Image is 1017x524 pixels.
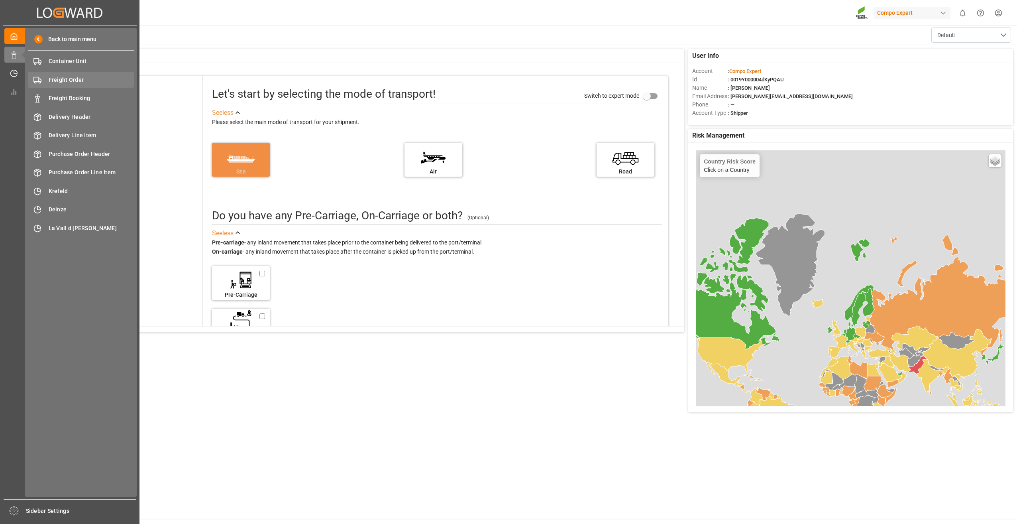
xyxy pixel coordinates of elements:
div: - any inland movement that takes place prior to the container being delivered to the port/termina... [212,238,662,257]
span: La Vall d [PERSON_NAME] [49,224,134,232]
a: Freight Order [28,72,134,87]
a: Layers [989,154,1001,167]
h4: Country Risk Score [704,158,756,165]
span: Deinze [49,205,134,214]
div: Pre-Carriage [216,291,266,299]
a: Timeslot Management [4,65,135,81]
span: Switch to expert mode [584,93,639,99]
strong: Pre-carriage [212,239,244,246]
a: My Cockpit [4,28,135,44]
div: Click on a Country [704,158,756,173]
div: See less [212,108,234,118]
div: See less [212,229,234,238]
span: Delivery Header [49,113,134,121]
a: Container Unit [28,53,134,69]
a: Purchase Order Header [28,146,134,162]
a: La Vall d [PERSON_NAME] [28,220,134,236]
span: Risk Management [692,131,744,140]
span: Purchase Order Line Item [49,168,134,177]
span: Back to main menu [43,35,96,43]
span: Account [692,67,728,75]
span: : Shipper [728,110,748,116]
span: : 0019Y000004dKyPQAU [728,77,784,83]
div: Sea [216,167,266,176]
div: Please select the main mode of transport for your shipment. [212,118,662,127]
span: : [PERSON_NAME] [728,85,770,91]
span: Container Unit [49,57,134,65]
span: Purchase Order Header [49,150,134,158]
a: Delivery Line Item [28,128,134,143]
span: Name [692,84,728,92]
img: Screenshot%202023-09-29%20at%2010.02.21.png_1712312052.png [856,6,868,20]
div: (Optional) [467,214,489,221]
span: : — [728,102,734,108]
span: Id [692,75,728,84]
span: Delivery Line Item [49,131,134,140]
button: Help Center [972,4,990,22]
div: Do you have any Pre-Carriage, On-Carriage or both? (optional) [212,207,463,224]
span: Compo Expert [729,68,761,74]
div: Road [601,167,650,176]
span: Freight Order [49,76,134,84]
span: Sidebar Settings [26,507,136,515]
div: Compo Expert [874,7,950,19]
div: Let's start by selecting the mode of transport! [212,86,436,102]
div: Air [408,167,458,176]
a: Freight Booking [28,91,134,106]
span: : [728,68,761,74]
a: Krefeld [28,183,134,199]
a: My Reports [4,84,135,99]
strong: On-carriage [212,248,243,255]
span: Krefeld [49,187,134,195]
button: show 0 new notifications [954,4,972,22]
span: Freight Booking [49,94,134,102]
span: Email Address [692,92,728,100]
input: Pre-Carriage [259,270,265,277]
span: : [PERSON_NAME][EMAIL_ADDRESS][DOMAIN_NAME] [728,93,853,99]
a: Purchase Order Line Item [28,165,134,180]
button: Compo Expert [874,5,954,20]
span: Phone [692,100,728,109]
button: open menu [931,28,1011,43]
a: Deinze [28,202,134,217]
span: Default [937,31,955,39]
span: User Info [692,51,719,61]
a: Delivery Header [28,109,134,124]
span: Account Type [692,109,728,117]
